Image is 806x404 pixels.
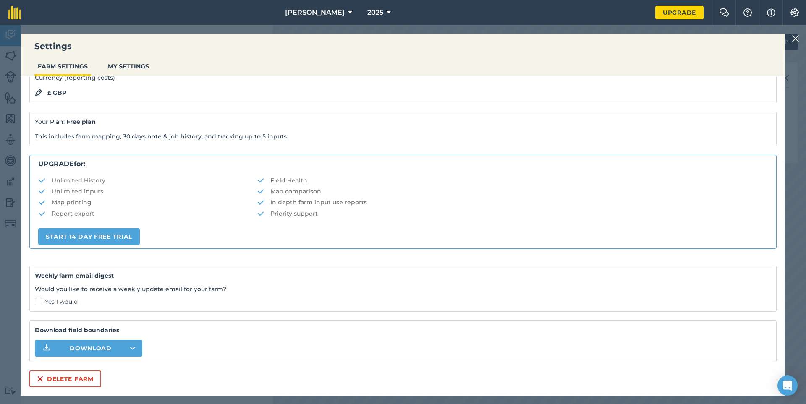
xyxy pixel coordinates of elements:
[70,344,112,352] span: Download
[35,73,771,82] p: Currency (reporting costs)
[38,228,140,245] a: START 14 DAY FREE TRIAL
[655,6,704,19] a: Upgrade
[257,198,768,207] li: In depth farm input use reports
[35,326,771,335] strong: Download field boundaries
[29,370,101,387] button: Delete farm
[38,209,257,218] li: Report export
[38,176,257,185] li: Unlimited History
[38,160,74,168] strong: UPGRADE
[34,58,91,74] button: FARM SETTINGS
[257,187,768,196] li: Map comparison
[105,58,152,74] button: MY SETTINGS
[37,374,44,384] img: svg+xml;base64,PHN2ZyB4bWxucz0iaHR0cDovL3d3dy53My5vcmcvMjAwMC9zdmciIHdpZHRoPSIxNiIgaGVpZ2h0PSIyNC...
[35,271,771,280] h4: Weekly farm email digest
[257,176,768,185] li: Field Health
[21,40,785,52] h3: Settings
[35,284,771,294] p: Would you like to receive a weekly update email for your farm?
[719,8,729,17] img: Two speech bubbles overlapping with the left bubble in the forefront
[767,8,775,18] img: svg+xml;base64,PHN2ZyB4bWxucz0iaHR0cDovL3d3dy53My5vcmcvMjAwMC9zdmciIHdpZHRoPSIxNyIgaGVpZ2h0PSIxNy...
[792,34,799,44] img: svg+xml;base64,PHN2ZyB4bWxucz0iaHR0cDovL3d3dy53My5vcmcvMjAwMC9zdmciIHdpZHRoPSIyMiIgaGVpZ2h0PSIzMC...
[257,209,768,218] li: Priority support
[66,118,96,125] strong: Free plan
[38,159,768,169] p: for:
[8,6,21,19] img: fieldmargin Logo
[285,8,345,18] span: [PERSON_NAME]
[38,198,257,207] li: Map printing
[35,297,771,306] label: Yes I would
[35,88,42,98] img: svg+xml;base64,PHN2ZyB4bWxucz0iaHR0cDovL3d3dy53My5vcmcvMjAwMC9zdmciIHdpZHRoPSIxOCIgaGVpZ2h0PSIyNC...
[47,88,66,97] strong: £ GBP
[777,375,798,396] div: Open Intercom Messenger
[790,8,800,17] img: A cog icon
[35,117,771,126] p: Your Plan:
[35,132,771,141] p: This includes farm mapping, 30 days note & job history, and tracking up to 5 inputs.
[38,187,257,196] li: Unlimited inputs
[35,340,142,357] button: Download
[743,8,753,17] img: A question mark icon
[367,8,383,18] span: 2025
